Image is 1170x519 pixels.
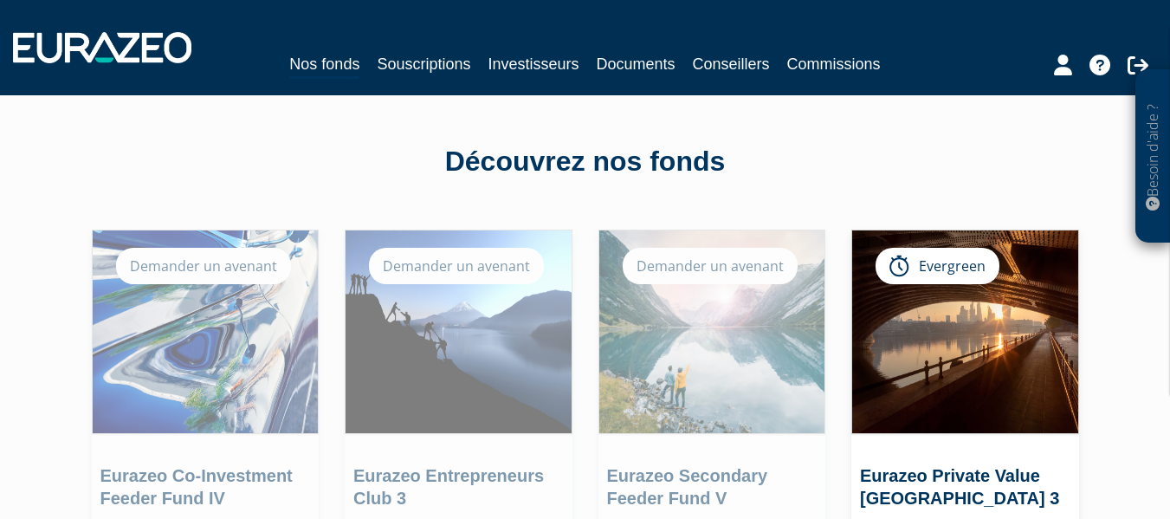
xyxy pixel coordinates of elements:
a: Souscriptions [377,52,470,76]
img: 1732889491-logotype_eurazeo_blanc_rvb.png [13,32,191,63]
div: Demander un avenant [116,248,291,284]
a: Conseillers [693,52,770,76]
a: Eurazeo Entrepreneurs Club 3 [353,466,544,508]
div: Demander un avenant [623,248,798,284]
img: Eurazeo Private Value Europe 3 [852,230,1078,433]
div: Demander un avenant [369,248,544,284]
a: Eurazeo Secondary Feeder Fund V [607,466,768,508]
a: Eurazeo Private Value [GEOGRAPHIC_DATA] 3 [860,466,1059,508]
p: Besoin d'aide ? [1143,79,1163,235]
img: Eurazeo Entrepreneurs Club 3 [346,230,572,433]
a: Commissions [787,52,881,76]
div: Evergreen [876,248,999,284]
div: Découvrez nos fonds [92,142,1079,182]
a: Eurazeo Co-Investment Feeder Fund IV [100,466,293,508]
a: Documents [597,52,675,76]
a: Investisseurs [488,52,579,76]
img: Eurazeo Secondary Feeder Fund V [599,230,825,433]
a: Nos fonds [289,52,359,79]
img: Eurazeo Co-Investment Feeder Fund IV [93,230,319,433]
